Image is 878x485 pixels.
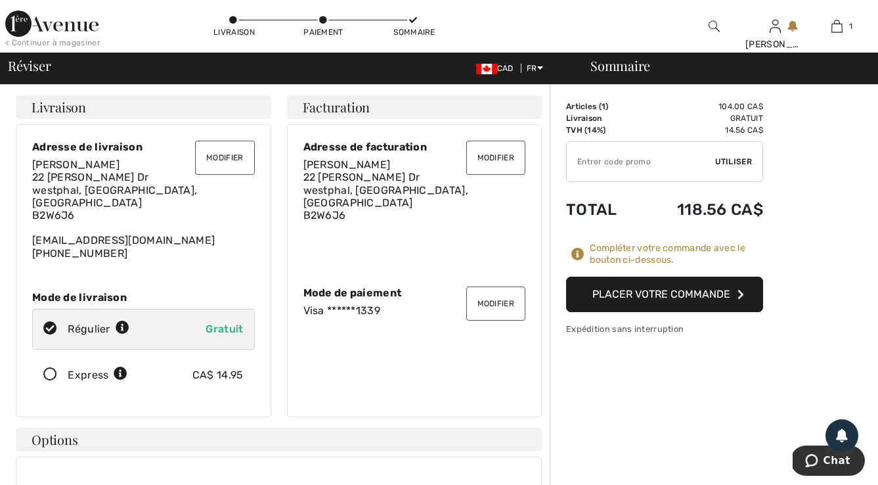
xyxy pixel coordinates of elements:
button: Modifier [466,141,525,175]
h4: Options [16,428,542,451]
span: 1 [849,20,852,32]
span: 1 [602,102,605,111]
div: < Continuer à magasiner [5,37,100,49]
img: 1ère Avenue [5,11,99,37]
img: Canadian Dollar [476,64,497,74]
button: Modifier [195,141,254,175]
input: Code promo [567,142,715,181]
img: Mon panier [831,18,843,34]
img: Mes infos [770,18,781,34]
td: Gratuit [639,112,763,124]
div: Express [68,367,127,383]
div: [EMAIL_ADDRESS][DOMAIN_NAME] [PHONE_NUMBER] [32,158,255,260]
a: 1 [806,18,867,34]
iframe: Ouvre un widget dans lequel vous pouvez chatter avec l’un de nos agents [793,446,865,478]
img: recherche [709,18,720,34]
div: Mode de livraison [32,291,255,304]
div: Paiement [303,26,343,38]
td: Total [566,187,639,232]
td: Articles ( ) [566,101,639,112]
div: Mode de paiement [303,287,526,299]
div: CA$ 14.95 [192,367,244,383]
div: Adresse de facturation [303,141,526,153]
td: 118.56 CA$ [639,187,763,232]
a: Se connecter [770,20,781,32]
div: Sommaire [393,26,433,38]
span: [PERSON_NAME] [303,158,391,171]
span: CAD [476,64,519,73]
td: 14.56 CA$ [639,124,763,136]
span: Réviser [8,59,51,72]
span: 22 [PERSON_NAME] Dr westphal, [GEOGRAPHIC_DATA], [GEOGRAPHIC_DATA] B2W6J6 [32,171,197,221]
button: Modifier [466,287,525,321]
td: Livraison [566,112,639,124]
span: Livraison [32,101,86,114]
span: 22 [PERSON_NAME] Dr westphal, [GEOGRAPHIC_DATA], [GEOGRAPHIC_DATA] B2W6J6 [303,171,468,221]
td: TVH (14%) [566,124,639,136]
div: [PERSON_NAME] [745,37,806,51]
span: Facturation [303,101,370,114]
div: Expédition sans interruption [566,323,763,335]
span: FR [527,64,543,73]
button: Placer votre commande [566,277,763,312]
div: Sommaire [575,59,870,72]
div: Régulier [68,321,129,337]
div: Compléter votre commande avec le bouton ci-dessous. [590,242,763,266]
span: Gratuit [206,323,243,335]
div: Adresse de livraison [32,141,255,153]
span: Utiliser [715,156,752,168]
div: Livraison [213,26,253,38]
span: [PERSON_NAME] [32,158,120,171]
td: 104.00 CA$ [639,101,763,112]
